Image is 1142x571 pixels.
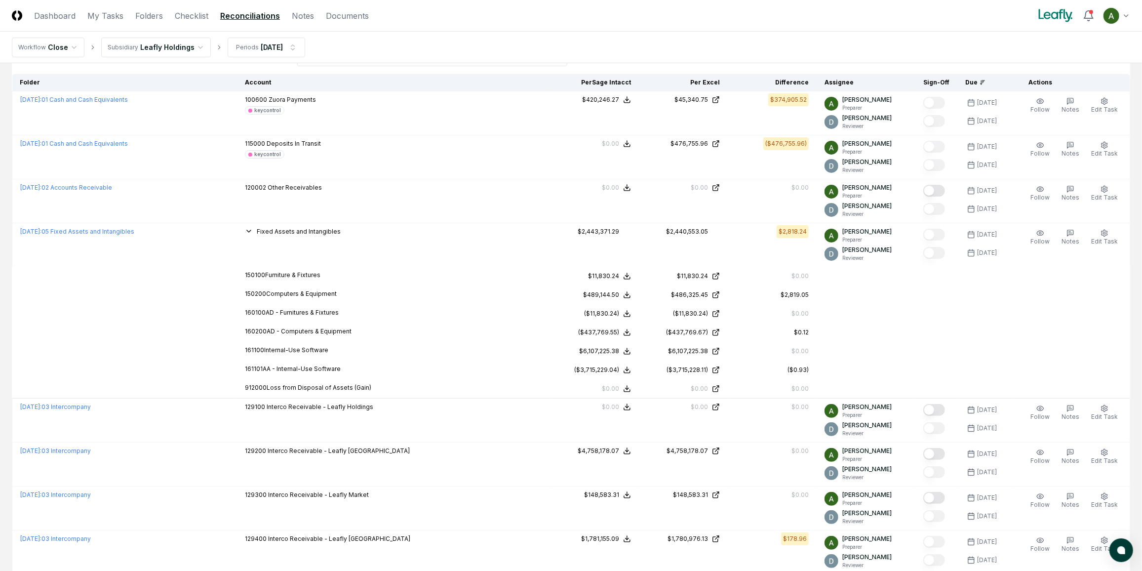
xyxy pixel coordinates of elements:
div: Due [965,78,1005,87]
p: Reviewer [842,210,892,218]
span: Interco Receivable - Leafly Market [268,491,369,498]
div: $0.00 [791,403,809,411]
span: Edit Task [1091,194,1118,201]
span: 129400 [245,535,267,542]
p: Reviewer [842,122,892,130]
a: $11,830.24 [647,272,720,281]
p: Preparer [842,455,892,463]
div: $0.00 [691,183,708,192]
span: Edit Task [1091,238,1118,245]
button: Notes [1060,227,1081,248]
img: ACg8ocLeIi4Jlns6Fsr4lO0wQ1XJrFQvF4yUjbLrd1AsCAOmrfa1KQ=s96-c [825,554,838,568]
button: Edit Task [1089,227,1120,248]
div: $1,780,976.13 [668,534,708,543]
img: ACg8ocLeIi4Jlns6Fsr4lO0wQ1XJrFQvF4yUjbLrd1AsCAOmrfa1KQ=s96-c [825,466,838,480]
a: $45,340.75 [647,95,720,104]
div: ($437,769.55) [578,328,619,337]
th: Per Excel [639,74,728,91]
span: 115000 [245,140,265,147]
button: Follow [1028,490,1052,511]
div: $476,755.96 [670,139,708,148]
a: $0.00 [647,384,720,393]
div: $4,758,178.07 [667,447,708,455]
span: Interco Receivable - Leafly Holdings [267,403,373,410]
div: [DATE] [977,204,997,213]
p: Reviewer [842,518,892,525]
a: $0.00 [647,183,720,192]
div: [DATE] [977,537,997,546]
button: Mark complete [923,247,945,259]
div: ($476,755.96) [765,139,807,148]
div: $2,440,553.05 [666,227,708,236]
p: Reviewer [842,254,892,262]
button: Edit Task [1089,447,1120,467]
a: $476,755.96 [647,139,720,148]
span: [DATE] : [20,535,41,542]
div: ($3,715,229.04) [574,366,619,374]
span: [DATE] : [20,447,41,454]
button: Edit Task [1089,490,1120,511]
p: Preparer [842,499,892,507]
div: $0.00 [791,347,809,356]
p: [PERSON_NAME] [842,114,892,122]
button: $420,246.27 [582,95,631,104]
button: $6,107,225.38 [579,347,631,356]
span: Notes [1062,457,1079,464]
p: [PERSON_NAME] [842,183,892,192]
button: Edit Task [1089,534,1120,555]
span: Edit Task [1091,150,1118,157]
p: 150200 Computers & Equipment [245,289,542,298]
div: [DATE] [977,493,997,502]
div: $0.00 [791,309,809,318]
button: $11,830.24 [588,272,631,281]
div: $0.00 [791,384,809,393]
span: Follow [1030,238,1050,245]
span: [DATE] : [20,140,41,147]
span: [DATE] : [20,96,41,103]
button: Periods[DATE] [228,38,305,57]
button: Mark complete [923,203,945,215]
img: ACg8ocKKg2129bkBZaX4SAoUQtxLaQ4j-f2PQjMuak4pDCyzCI-IvA=s96-c [825,229,838,243]
button: Mark complete [923,536,945,548]
a: [DATE]:02 Accounts Receivable [20,184,112,191]
p: Preparer [842,411,892,419]
a: [DATE]:03 Intercompany [20,447,91,454]
img: ACg8ocLeIi4Jlns6Fsr4lO0wQ1XJrFQvF4yUjbLrd1AsCAOmrfa1KQ=s96-c [825,203,838,217]
button: $489,144.50 [583,290,631,299]
img: ACg8ocLeIi4Jlns6Fsr4lO0wQ1XJrFQvF4yUjbLrd1AsCAOmrfa1KQ=s96-c [825,422,838,436]
div: $374,905.52 [770,95,807,104]
p: [PERSON_NAME] [842,158,892,166]
a: Reconciliations [220,10,280,22]
div: $11,830.24 [588,272,619,281]
button: Edit Task [1089,183,1120,204]
p: [PERSON_NAME] [842,465,892,474]
div: $2,819.05 [781,290,809,299]
div: $489,144.50 [583,290,619,299]
button: Notes [1060,95,1081,116]
button: $0.00 [602,183,631,192]
div: $4,758,178.07 [578,447,619,455]
span: 100600 [245,96,267,103]
span: Interco Receivable - Leafly [GEOGRAPHIC_DATA] [268,447,410,454]
span: Follow [1030,150,1050,157]
span: [DATE] : [20,403,41,410]
img: ACg8ocKKg2129bkBZaX4SAoUQtxLaQ4j-f2PQjMuak4pDCyzCI-IvA=s96-c [825,448,838,462]
button: Mark complete [923,404,945,416]
img: ACg8ocKKg2129bkBZaX4SAoUQtxLaQ4j-f2PQjMuak4pDCyzCI-IvA=s96-c [1103,8,1119,24]
button: Edit Task [1089,95,1120,116]
a: ($11,830.24) [647,309,720,318]
nav: breadcrumb [12,38,305,57]
img: ACg8ocKKg2129bkBZaX4SAoUQtxLaQ4j-f2PQjMuak4pDCyzCI-IvA=s96-c [825,404,838,418]
button: $0.00 [602,403,631,411]
div: $45,340.75 [674,95,708,104]
a: My Tasks [87,10,123,22]
a: ($3,715,228.11) [647,366,720,374]
div: keycontrol [254,107,281,114]
th: Folder [12,74,237,91]
p: [PERSON_NAME] [842,553,892,562]
span: Notes [1062,501,1079,508]
p: Reviewer [842,166,892,174]
button: $1,781,155.09 [581,534,631,543]
p: [PERSON_NAME] [842,447,892,455]
th: Per Sage Intacct [550,74,639,91]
